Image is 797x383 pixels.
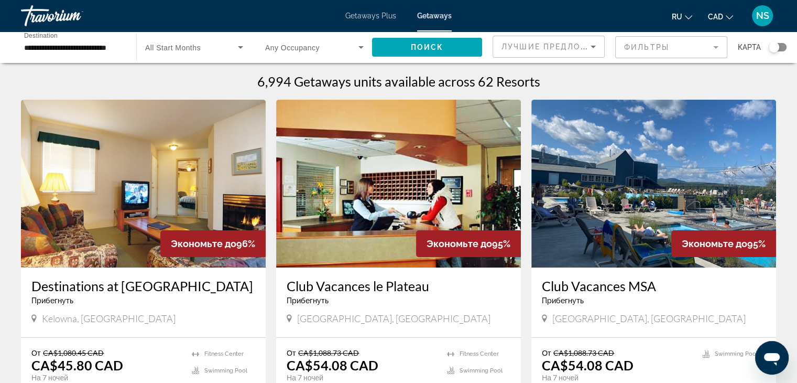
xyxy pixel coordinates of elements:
p: На 7 ночей [542,373,692,382]
img: 4877O01X.jpg [276,100,521,268]
div: 95% [416,230,521,257]
button: Filter [615,36,727,59]
h1: 6,994 Getaways units available across 62 Resorts [257,73,540,89]
span: карта [738,40,761,55]
span: Fitness Center [204,350,244,357]
p: CA$45.80 CAD [31,357,123,373]
span: Прибегнуть [542,296,584,305]
span: Лучшие предложения [501,42,613,51]
button: User Menu [749,5,776,27]
span: Экономьте до [682,238,747,249]
span: [GEOGRAPHIC_DATA], [GEOGRAPHIC_DATA] [552,313,746,324]
span: ru [672,13,682,21]
a: Getaways [417,12,452,20]
span: Swimming Pool [460,367,503,374]
span: NS [756,10,769,21]
span: Swimming Pool [204,367,247,374]
a: Club Vacances le Plateau [287,278,510,294]
iframe: Button to launch messaging window [755,341,789,375]
span: CA$1,088.73 CAD [553,348,614,357]
span: Kelowna, [GEOGRAPHIC_DATA] [42,313,176,324]
span: Swimming Pool [715,350,758,357]
p: CA$54.08 CAD [287,357,378,373]
p: На 7 ночей [31,373,181,382]
span: Destination [24,32,58,39]
span: [GEOGRAPHIC_DATA], [GEOGRAPHIC_DATA] [297,313,490,324]
span: Поиск [411,43,444,51]
span: Fitness Center [460,350,499,357]
button: Change language [672,9,692,24]
a: Travorium [21,2,126,29]
span: Прибегнуть [287,296,329,305]
mat-select: Sort by [501,40,596,53]
button: Change currency [708,9,733,24]
span: Экономьте до [427,238,492,249]
span: Прибегнуть [31,296,73,305]
a: Getaways Plus [345,12,396,20]
span: All Start Months [145,44,201,52]
span: Экономьте до [171,238,236,249]
span: CA$1,088.73 CAD [298,348,359,357]
span: CA$1,080.45 CAD [43,348,104,357]
div: 95% [671,230,776,257]
div: 96% [160,230,266,257]
button: Поиск [372,38,482,57]
img: 2621O01X.jpg [531,100,776,268]
span: Any Occupancy [265,44,320,52]
span: CAD [708,13,723,21]
a: Club Vacances MSA [542,278,766,294]
p: CA$54.08 CAD [542,357,634,373]
a: Destinations at [GEOGRAPHIC_DATA] [31,278,255,294]
span: От [287,348,296,357]
span: От [31,348,40,357]
p: На 7 ночей [287,373,436,382]
span: От [542,348,551,357]
img: 6849I01L.jpg [21,100,266,268]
